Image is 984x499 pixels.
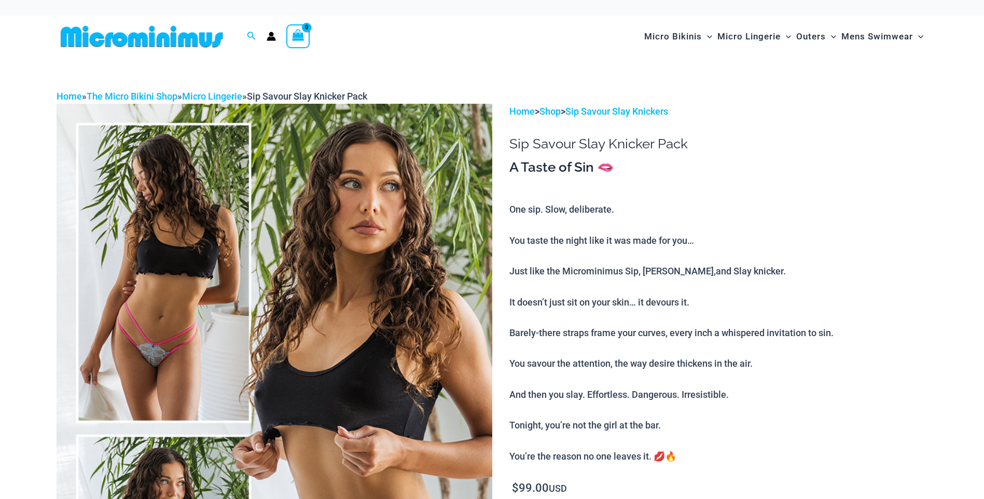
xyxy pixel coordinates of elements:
[781,23,791,50] span: Menu Toggle
[644,23,702,50] span: Micro Bikinis
[57,25,227,48] img: MM SHOP LOGO FLAT
[512,481,519,494] span: $
[826,23,836,50] span: Menu Toggle
[509,159,927,176] h3: A Taste of Sin 🫦
[796,23,826,50] span: Outers
[794,21,839,52] a: OutersMenu ToggleMenu Toggle
[565,106,668,117] a: Sip Savour Slay Knickers
[512,481,549,494] bdi: 99.00
[247,30,256,43] a: Search icon link
[509,106,535,117] a: Home
[715,21,794,52] a: Micro LingerieMenu ToggleMenu Toggle
[247,91,367,102] span: Sip Savour Slay Knicker Pack
[717,23,781,50] span: Micro Lingerie
[286,24,310,48] a: View Shopping Cart, empty
[57,91,367,102] span: » » »
[267,32,276,41] a: Account icon link
[839,21,926,52] a: Mens SwimwearMenu ToggleMenu Toggle
[509,136,927,152] h1: Sip Savour Slay Knicker Pack
[913,23,923,50] span: Menu Toggle
[702,23,712,50] span: Menu Toggle
[509,480,927,496] p: USD
[509,104,927,119] p: > >
[509,202,927,464] p: One sip. Slow, deliberate. You taste the night like it was made for you… Just like the Microminim...
[642,21,715,52] a: Micro BikinisMenu ToggleMenu Toggle
[539,106,561,117] a: Shop
[640,19,928,54] nav: Site Navigation
[841,23,913,50] span: Mens Swimwear
[182,91,242,102] a: Micro Lingerie
[87,91,177,102] a: The Micro Bikini Shop
[57,91,82,102] a: Home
